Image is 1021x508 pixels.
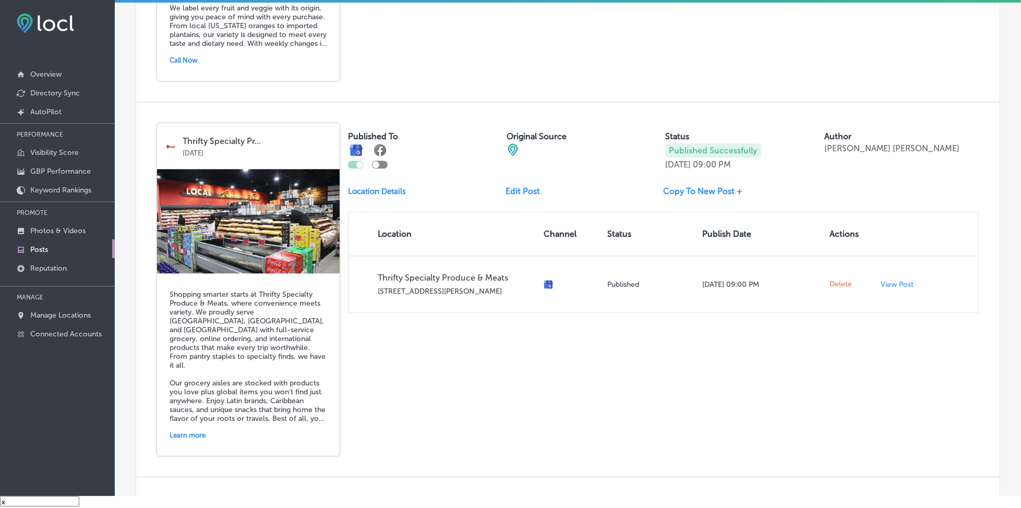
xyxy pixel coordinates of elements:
[30,245,48,254] p: Posts
[30,148,79,157] p: Visibility Score
[507,131,567,141] label: Original Source
[507,143,519,156] img: cba84b02adce74ede1fb4a8549a95eca.png
[30,264,67,273] p: Reputation
[183,146,332,157] p: [DATE]
[881,280,914,289] p: View Post
[30,167,91,176] p: GBP Performance
[30,107,62,116] p: AutoPilot
[30,89,80,98] p: Directory Sync
[666,160,691,170] p: [DATE]
[378,287,535,296] p: [STREET_ADDRESS][PERSON_NAME]
[699,212,826,256] th: Publish Date
[157,169,340,273] img: 325c2bbe-407c-4cf0-bdea-04eb35c49c88thrifty-specialty-produce--meats-and-grocery-store-in-r.jpg
[830,280,852,289] span: Delete
[607,280,694,289] p: Published
[30,311,91,320] p: Manage Locations
[666,131,690,141] label: Status
[30,330,102,338] p: Connected Accounts
[349,212,539,256] th: Location
[164,140,177,153] img: logo
[824,131,851,141] label: Author
[378,273,535,283] p: Thrifty Specialty Produce & Meats
[881,280,923,289] a: View Post
[30,226,86,235] p: Photos & Videos
[824,143,960,153] p: [PERSON_NAME] [PERSON_NAME]
[348,131,398,141] label: Published To
[348,187,406,196] p: Location Details
[825,212,876,256] th: Actions
[666,143,761,158] p: Published Successfully
[693,160,731,170] p: 09:00 PM
[30,186,91,195] p: Keyword Rankings
[506,186,548,196] a: Edit Post
[539,212,603,256] th: Channel
[603,212,699,256] th: Status
[664,186,751,196] a: Copy To New Post +
[703,280,822,289] p: [DATE] 09:00 PM
[183,137,332,146] p: Thrifty Specialty Pr...
[170,290,327,423] h5: Shopping smarter starts at Thrifty Specialty Produce & Meats, where convenience meets variety. We...
[17,14,74,33] img: fda3e92497d09a02dc62c9cd864e3231.png
[30,70,62,79] p: Overview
